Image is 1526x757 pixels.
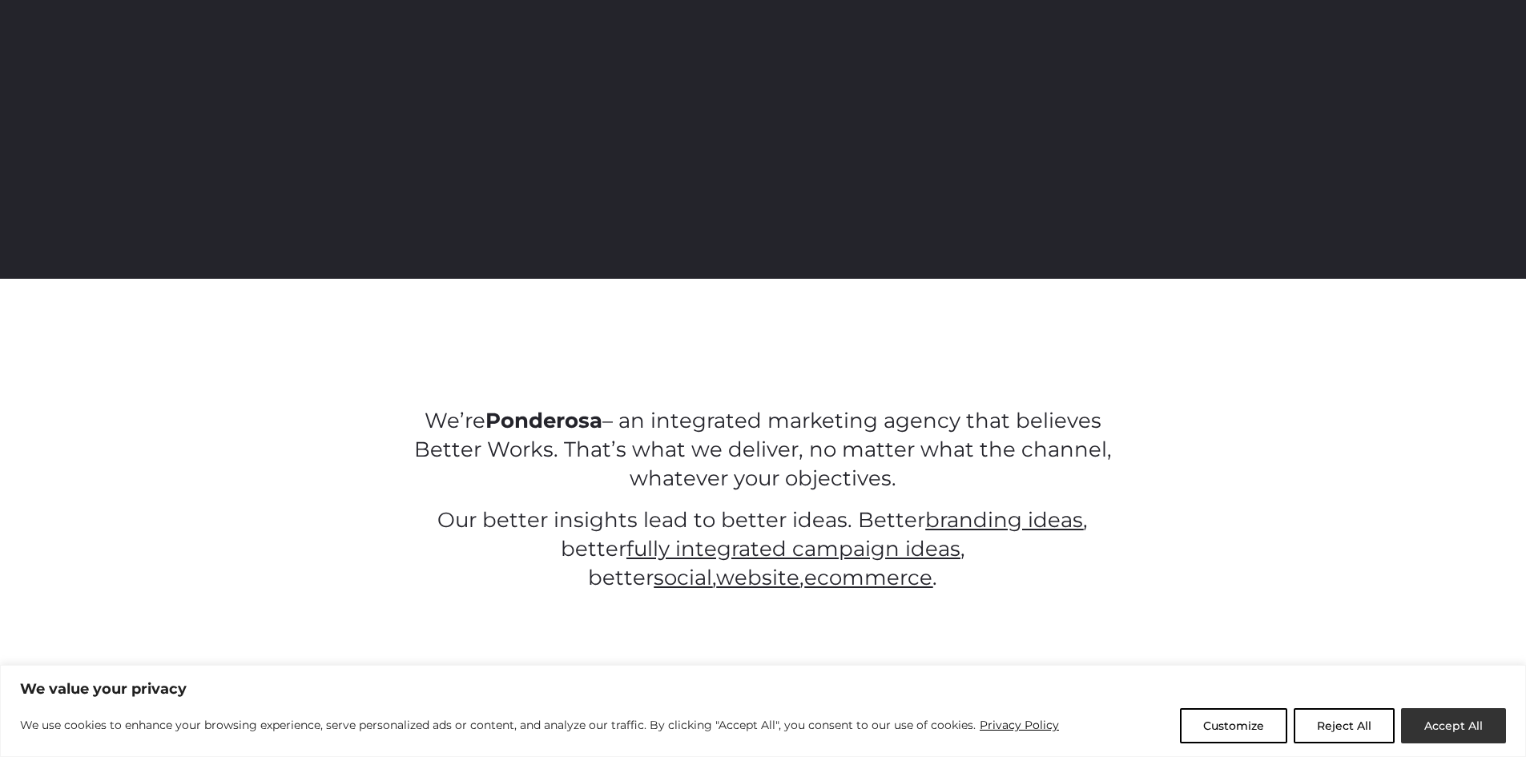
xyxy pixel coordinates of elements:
strong: Ponderosa [485,408,602,433]
p: Our better insights lead to better ideas. Better , better , better , , . [401,506,1125,593]
a: website [716,565,799,590]
button: Accept All [1401,708,1506,743]
a: Privacy Policy [979,715,1060,735]
p: We value your privacy [20,679,1506,699]
button: Reject All [1294,708,1395,743]
a: social [654,565,712,590]
p: We’re – an integrated marketing agency that believes Better Works. That’s what we deliver, no mat... [401,407,1125,493]
a: branding ideas [925,507,1083,533]
p: We use cookies to enhance your browsing experience, serve personalized ads or content, and analyz... [20,715,1060,735]
button: Customize [1180,708,1287,743]
a: ecommerce [804,565,932,590]
a: fully integrated campaign ideas [626,536,960,562]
